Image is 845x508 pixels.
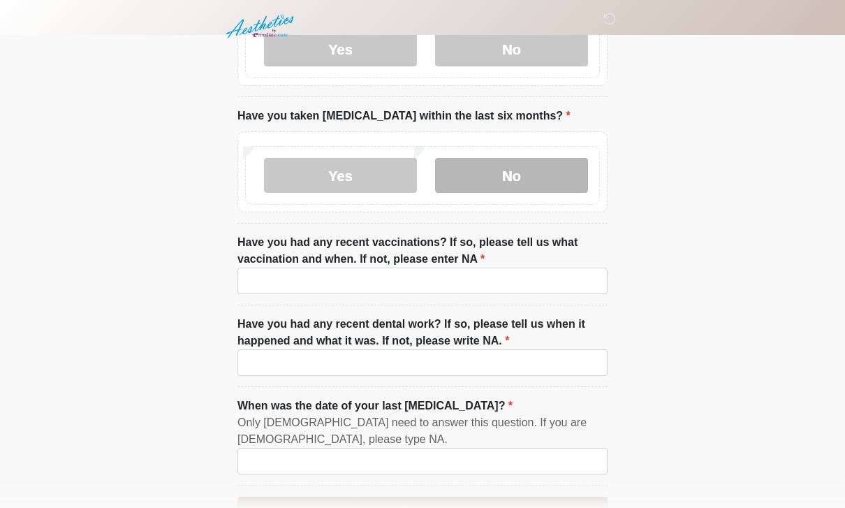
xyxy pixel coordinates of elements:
label: No [435,158,588,193]
label: Yes [264,158,417,193]
label: When was the date of your last [MEDICAL_DATA]? [237,398,513,414]
label: Have you had any recent dental work? If so, please tell us when it happened and what it was. If n... [237,316,608,349]
img: Aesthetics by Emediate Cure Logo [223,10,300,43]
label: Have you taken [MEDICAL_DATA] within the last six months? [237,108,571,124]
label: Have you had any recent vaccinations? If so, please tell us what vaccination and when. If not, pl... [237,234,608,268]
div: Only [DEMOGRAPHIC_DATA] need to answer this question. If you are [DEMOGRAPHIC_DATA], please type NA. [237,414,608,448]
